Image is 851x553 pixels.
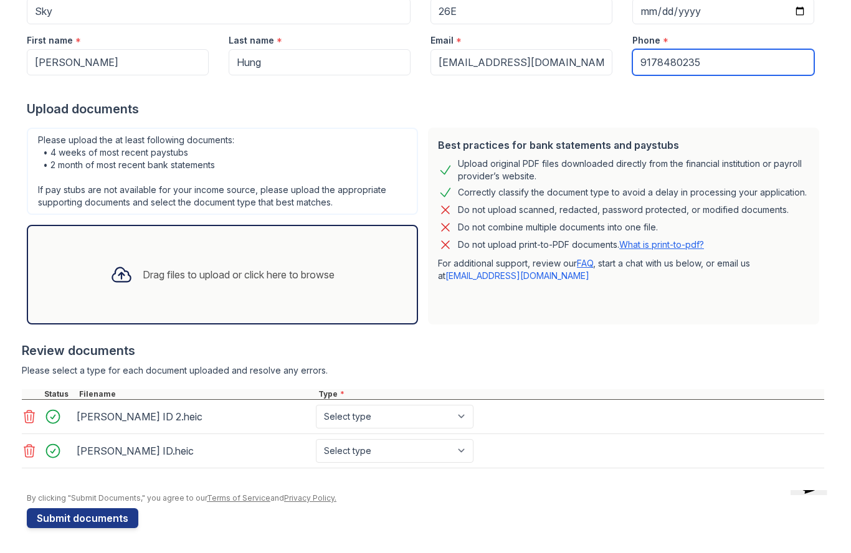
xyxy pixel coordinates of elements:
p: Do not upload print-to-PDF documents. [458,239,704,251]
a: What is print-to-pdf? [619,239,704,250]
div: Do not upload scanned, redacted, password protected, or modified documents. [458,202,789,217]
label: Email [430,34,454,47]
a: FAQ [577,258,593,268]
div: [PERSON_NAME] ID.heic [77,441,311,461]
div: Drag files to upload or click here to browse [143,267,335,282]
label: First name [27,34,73,47]
div: Upload original PDF files downloaded directly from the financial institution or payroll provider’... [458,158,809,182]
iframe: chat widget [786,490,841,543]
div: By clicking "Submit Documents," you agree to our and [27,493,824,503]
div: Best practices for bank statements and paystubs [438,138,809,153]
div: Filename [77,389,316,399]
div: [PERSON_NAME] ID 2.heic [77,407,311,427]
div: Status [42,389,77,399]
p: For additional support, review our , start a chat with us below, or email us at [438,257,809,282]
div: Please upload the at least following documents: • 4 weeks of most recent paystubs • 2 month of mo... [27,128,418,215]
div: Correctly classify the document type to avoid a delay in processing your application. [458,185,807,200]
a: Privacy Policy. [284,493,336,503]
label: Last name [229,34,274,47]
div: Review documents [22,342,824,359]
div: Do not combine multiple documents into one file. [458,220,658,235]
a: Terms of Service [207,493,270,503]
label: Phone [632,34,660,47]
a: [EMAIL_ADDRESS][DOMAIN_NAME] [445,270,589,281]
div: Please select a type for each document uploaded and resolve any errors. [22,364,824,377]
button: Submit documents [27,508,138,528]
div: Type [316,389,824,399]
div: Upload documents [27,100,824,118]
